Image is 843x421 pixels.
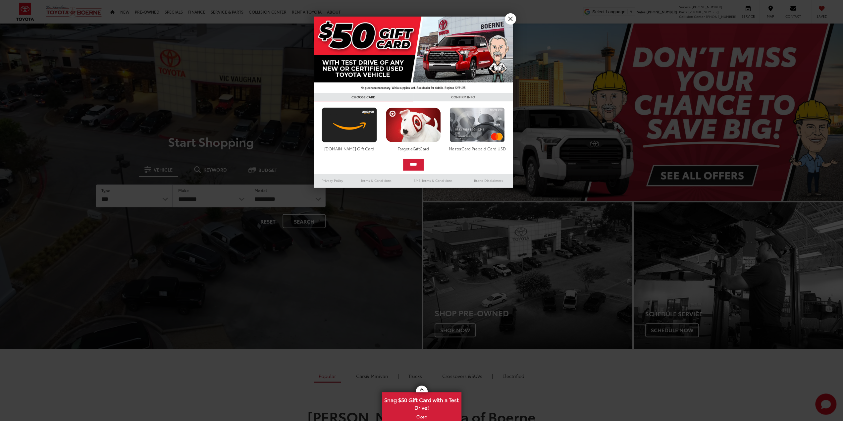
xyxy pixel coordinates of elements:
[448,107,506,142] img: mastercard.png
[464,177,513,184] a: Brand Disclaimers
[320,107,379,142] img: amazoncard.png
[383,393,461,413] span: Snag $50 Gift Card with a Test Drive!
[448,146,506,151] div: MasterCard Prepaid Card USD
[384,107,443,142] img: targetcard.png
[314,93,413,101] h3: CHOOSE CARD
[314,17,513,93] img: 42635_top_851395.jpg
[384,146,443,151] div: Target eGiftCard
[402,177,464,184] a: SMS Terms & Conditions
[413,93,513,101] h3: CONFIRM INFO
[351,177,401,184] a: Terms & Conditions
[314,177,351,184] a: Privacy Policy
[320,146,379,151] div: [DOMAIN_NAME] Gift Card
